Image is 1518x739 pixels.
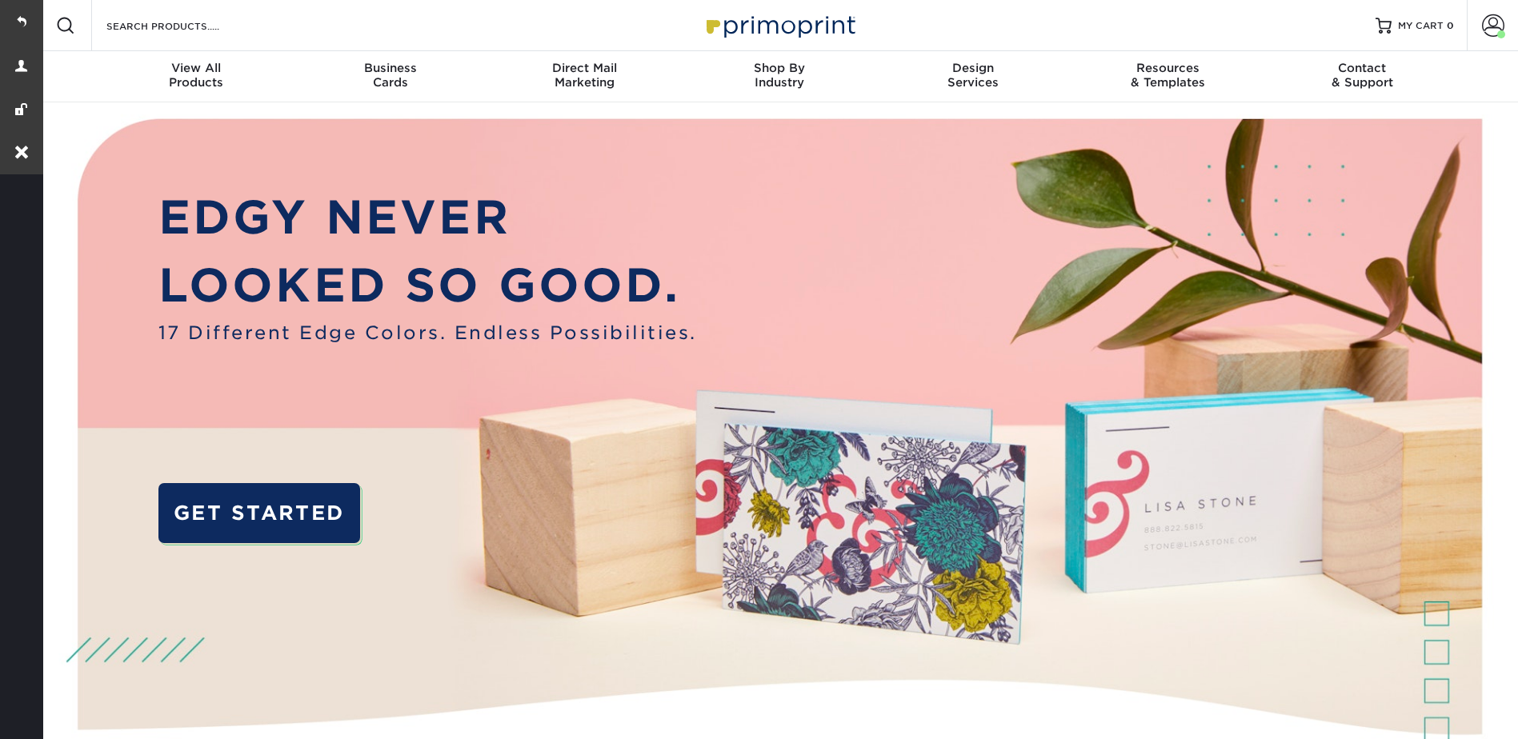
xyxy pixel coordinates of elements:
[158,183,697,251] p: EDGY NEVER
[876,61,1071,75] span: Design
[876,51,1071,102] a: DesignServices
[682,61,876,75] span: Shop By
[105,16,261,35] input: SEARCH PRODUCTS.....
[158,483,360,543] a: GET STARTED
[293,61,487,90] div: Cards
[1071,61,1265,90] div: & Templates
[682,61,876,90] div: Industry
[1265,61,1460,75] span: Contact
[682,51,876,102] a: Shop ByIndustry
[99,51,294,102] a: View AllProducts
[487,51,682,102] a: Direct MailMarketing
[99,61,294,75] span: View All
[1265,61,1460,90] div: & Support
[1398,19,1444,33] span: MY CART
[487,61,682,75] span: Direct Mail
[1265,51,1460,102] a: Contact& Support
[699,8,859,42] img: Primoprint
[293,61,487,75] span: Business
[1071,51,1265,102] a: Resources& Templates
[487,61,682,90] div: Marketing
[158,251,697,319] p: LOOKED SO GOOD.
[158,319,697,346] span: 17 Different Edge Colors. Endless Possibilities.
[1071,61,1265,75] span: Resources
[876,61,1071,90] div: Services
[293,51,487,102] a: BusinessCards
[1447,20,1454,31] span: 0
[99,61,294,90] div: Products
